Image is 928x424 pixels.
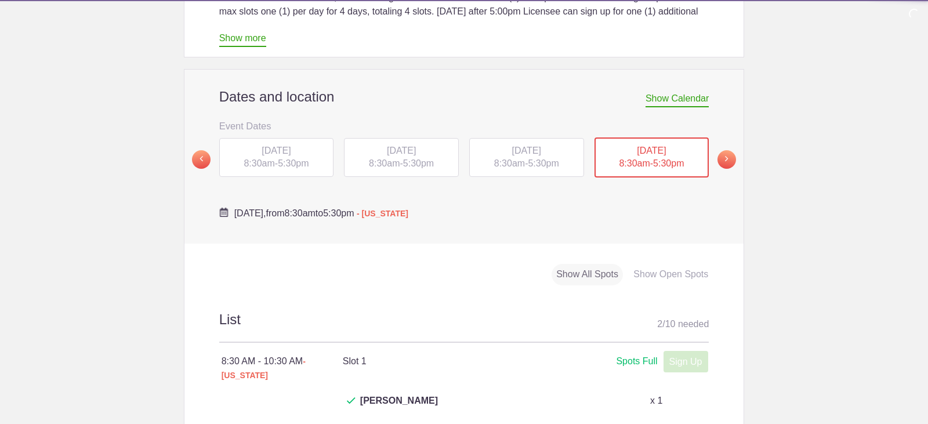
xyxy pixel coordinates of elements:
span: / [662,319,665,329]
button: [DATE] 8:30am-5:30pm [343,137,459,178]
a: Show more [219,33,266,47]
button: [DATE] 8:30am-5:30pm [469,137,585,178]
div: 2 10 needed [657,316,709,333]
div: - [219,138,334,177]
button: [DATE] 8:30am-5:30pm [594,137,710,179]
span: 5:30pm [403,158,434,168]
span: 5:30pm [528,158,559,168]
div: - [469,138,584,177]
p: x 1 [650,394,662,408]
h3: Event Dates [219,117,709,135]
div: Spots Full [616,354,657,369]
h4: Slot 1 [343,354,525,368]
span: [DATE] [637,146,666,155]
span: - [US_STATE] [222,357,306,380]
span: 5:30pm [278,158,309,168]
div: Show All Spots [552,264,623,285]
div: 8:30 AM - 10:30 AM [222,354,343,382]
span: [DATE], [234,208,266,218]
div: Show Open Spots [629,264,713,285]
h2: List [219,310,709,343]
span: 8:30am [619,158,650,168]
span: from to [234,208,408,218]
span: 8:30am [244,158,274,168]
span: [PERSON_NAME] [360,394,438,422]
span: - [US_STATE] [357,209,408,218]
span: [DATE] [262,146,291,155]
span: 8:30am [494,158,525,168]
button: [DATE] 8:30am-5:30pm [219,137,335,178]
span: Show Calendar [646,93,709,107]
span: 5:30pm [323,208,354,218]
div: - [594,137,709,178]
img: Check dark green [347,397,356,404]
span: 5:30pm [653,158,684,168]
span: 8:30am [369,158,400,168]
h2: Dates and location [219,88,709,106]
div: - [344,138,459,177]
span: [DATE] [512,146,541,155]
img: Cal purple [219,208,229,217]
span: [DATE] [387,146,416,155]
span: 8:30am [284,208,315,218]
